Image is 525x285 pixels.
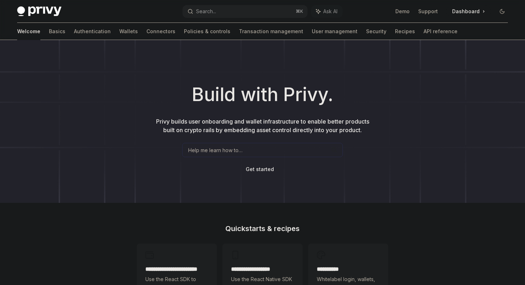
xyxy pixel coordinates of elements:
[182,5,307,18] button: Search...⌘K
[119,23,138,40] a: Wallets
[395,23,415,40] a: Recipes
[323,8,337,15] span: Ask AI
[146,23,175,40] a: Connectors
[446,6,491,17] a: Dashboard
[452,8,480,15] span: Dashboard
[424,23,457,40] a: API reference
[17,6,61,16] img: dark logo
[312,23,357,40] a: User management
[196,7,216,16] div: Search...
[17,23,40,40] a: Welcome
[74,23,111,40] a: Authentication
[184,23,230,40] a: Policies & controls
[246,166,274,172] span: Get started
[496,6,508,17] button: Toggle dark mode
[366,23,386,40] a: Security
[156,118,369,134] span: Privy builds user onboarding and wallet infrastructure to enable better products built on crypto ...
[311,5,342,18] button: Ask AI
[188,146,242,154] span: Help me learn how to…
[246,166,274,173] a: Get started
[49,23,65,40] a: Basics
[239,23,303,40] a: Transaction management
[137,225,388,232] h2: Quickstarts & recipes
[11,81,514,109] h1: Build with Privy.
[395,8,410,15] a: Demo
[296,9,303,14] span: ⌘ K
[418,8,438,15] a: Support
